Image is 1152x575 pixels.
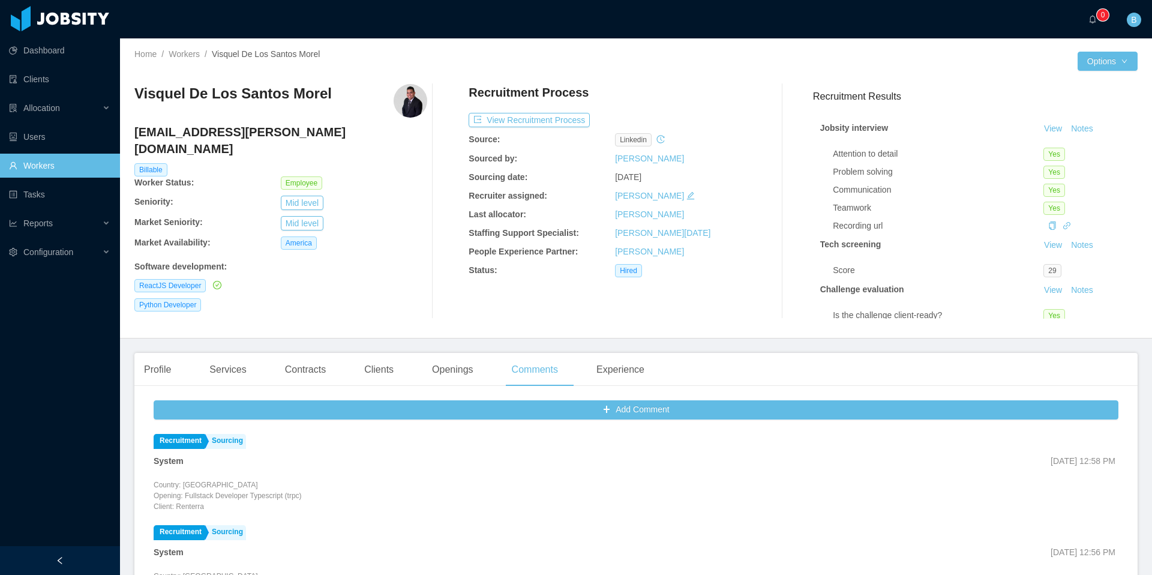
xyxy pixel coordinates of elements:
div: Contracts [275,353,335,387]
h3: Recruitment Results [813,89,1138,104]
span: Allocation [23,103,60,113]
a: [PERSON_NAME][DATE] [615,228,710,238]
a: icon: robotUsers [9,125,110,149]
b: Source: [469,134,500,144]
a: icon: link [1063,221,1071,230]
b: Last allocator: [469,209,526,219]
i: icon: setting [9,248,17,256]
a: Recruitment [154,434,205,449]
div: Comments [502,353,568,387]
span: Configuration [23,247,73,257]
span: Reports [23,218,53,228]
b: Status: [469,265,497,275]
span: Billable [134,163,167,176]
div: Attention to detail [833,148,1043,160]
strong: System [154,456,184,466]
span: [DATE] [615,172,641,182]
button: icon: plusAdd Comment [154,400,1118,420]
i: icon: solution [9,104,17,112]
i: icon: copy [1048,221,1057,230]
strong: System [154,547,184,557]
a: Sourcing [206,434,246,449]
img: 3c8873a0-80fc-11ea-9de1-e1592fea3c6d_689f45e43bd32-400w.png [394,84,427,118]
div: Experience [587,353,654,387]
b: Recruiter assigned: [469,191,547,200]
div: Teamwork [833,202,1043,214]
div: Openings [422,353,483,387]
i: icon: edit [686,191,695,200]
div: Problem solving [833,166,1043,178]
span: [DATE] 12:56 PM [1051,547,1115,557]
span: linkedin [615,133,652,146]
div: Clients [355,353,403,387]
span: ReactJS Developer [134,279,206,292]
div: Score [833,264,1043,277]
span: Yes [1043,184,1065,197]
span: Yes [1043,148,1065,161]
button: Notes [1066,122,1098,136]
span: / [161,49,164,59]
button: icon: exportView Recruitment Process [469,113,590,127]
a: Recruitment [154,525,205,540]
span: Hired [615,264,642,277]
span: Visquel De Los Santos Morel [212,49,320,59]
strong: Tech screening [820,239,881,249]
a: [PERSON_NAME] [615,247,684,256]
a: icon: userWorkers [9,154,110,178]
a: icon: check-circle [211,280,221,290]
span: Yes [1043,166,1065,179]
span: B [1131,13,1136,27]
sup: 0 [1097,9,1109,21]
a: View [1040,124,1066,133]
a: [PERSON_NAME] [615,191,684,200]
b: Market Availability: [134,238,211,247]
a: icon: profileTasks [9,182,110,206]
b: People Experience Partner: [469,247,578,256]
div: Profile [134,353,181,387]
a: View [1040,285,1066,295]
i: icon: bell [1088,15,1097,23]
b: Market Seniority: [134,217,203,227]
button: Mid level [281,216,323,230]
span: 29 [1043,264,1061,277]
h4: Recruitment Process [469,84,589,101]
span: Yes [1043,202,1065,215]
a: icon: auditClients [9,67,110,91]
a: icon: exportView Recruitment Process [469,115,590,125]
b: Staffing Support Specialist: [469,228,579,238]
div: Communication [833,184,1043,196]
a: Workers [169,49,200,59]
a: [PERSON_NAME] [615,209,684,219]
div: Country: [GEOGRAPHIC_DATA] Opening: Fullstack Developer Typescript (trpc) Client: Renterra [154,480,302,512]
i: icon: check-circle [213,281,221,289]
b: Worker Status: [134,178,194,187]
button: Optionsicon: down [1078,52,1138,71]
a: View [1040,240,1066,250]
i: icon: line-chart [9,219,17,227]
a: icon: pie-chartDashboard [9,38,110,62]
span: Yes [1043,309,1065,322]
div: Recording url [833,220,1043,232]
span: / [205,49,207,59]
span: America [281,236,317,250]
div: Services [200,353,256,387]
span: [DATE] 12:58 PM [1051,456,1115,466]
div: Is the challenge client-ready? [833,309,1043,322]
button: Mid level [281,196,323,210]
a: Home [134,49,157,59]
b: Seniority: [134,197,173,206]
i: icon: history [656,135,665,143]
h3: Visquel De Los Santos Morel [134,84,332,103]
b: Software development : [134,262,227,271]
a: Sourcing [206,525,246,540]
strong: Challenge evaluation [820,284,904,294]
span: Employee [281,176,322,190]
div: Copy [1048,220,1057,232]
button: Notes [1066,238,1098,253]
h4: [EMAIL_ADDRESS][PERSON_NAME][DOMAIN_NAME] [134,124,427,157]
span: Python Developer [134,298,201,312]
b: Sourced by: [469,154,517,163]
b: Sourcing date: [469,172,527,182]
button: Notes [1066,283,1098,298]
